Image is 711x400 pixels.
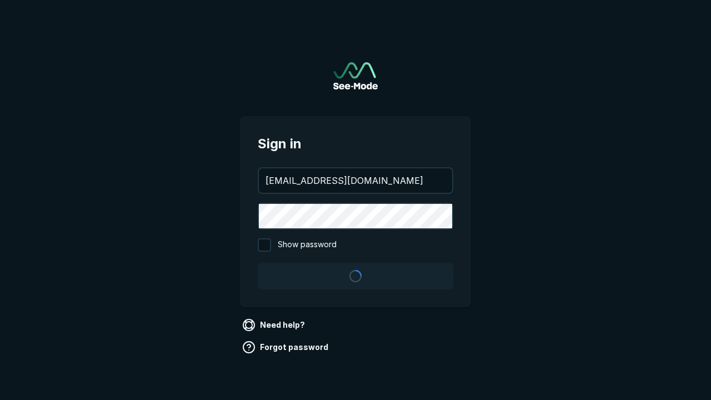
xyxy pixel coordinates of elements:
a: Forgot password [240,338,333,356]
a: Go to sign in [333,62,378,89]
span: Sign in [258,134,453,154]
span: Show password [278,238,337,252]
a: Need help? [240,316,309,334]
img: See-Mode Logo [333,62,378,89]
input: your@email.com [259,168,452,193]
